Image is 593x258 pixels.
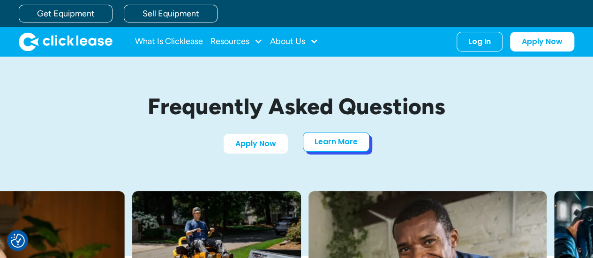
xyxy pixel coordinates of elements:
[468,37,491,46] div: Log In
[19,5,113,22] a: Get Equipment
[19,32,113,51] img: Clicklease logo
[303,132,369,152] a: Learn More
[11,234,25,248] img: Revisit consent button
[11,234,25,248] button: Consent Preferences
[510,32,574,52] a: Apply Now
[224,134,288,154] a: Apply Now
[135,32,203,51] a: What Is Clicklease
[76,94,517,119] h1: Frequently Asked Questions
[19,32,113,51] a: home
[124,5,218,22] a: Sell Equipment
[270,32,318,51] div: About Us
[210,32,263,51] div: Resources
